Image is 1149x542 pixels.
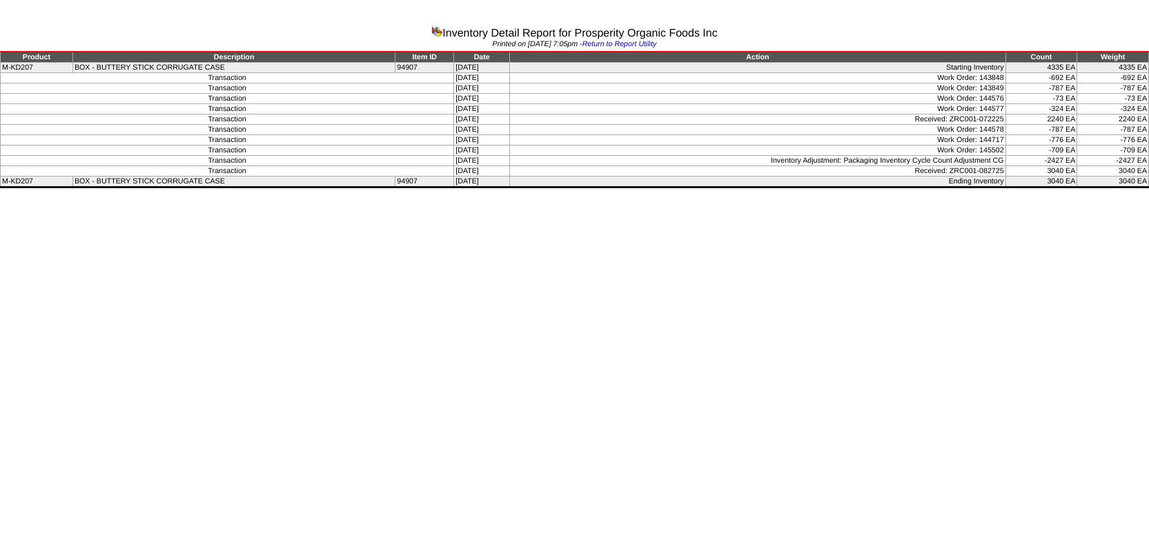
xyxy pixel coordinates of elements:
[72,52,395,63] td: Description
[1077,52,1149,63] td: Weight
[1,63,73,73] td: M-KD207
[1005,125,1077,135] td: -787 EA
[1005,145,1077,156] td: -709 EA
[1077,135,1149,145] td: -776 EA
[1077,166,1149,177] td: 3040 EA
[510,94,1005,104] td: Work Order: 144576
[1005,114,1077,125] td: 2240 EA
[582,40,657,48] a: Return to Report Utility
[1,145,454,156] td: Transaction
[1005,166,1077,177] td: 3040 EA
[454,125,510,135] td: [DATE]
[1077,177,1149,188] td: 3040 EA
[510,63,1005,73] td: Starting Inventory
[1,73,454,83] td: Transaction
[1,83,454,94] td: Transaction
[1077,63,1149,73] td: 4335 EA
[1,177,73,188] td: M-KD207
[510,125,1005,135] td: Work Order: 144578
[454,104,510,114] td: [DATE]
[395,52,454,63] td: Item ID
[1005,83,1077,94] td: -787 EA
[1,94,454,104] td: Transaction
[510,114,1005,125] td: Received: ZRC001-072225
[1077,125,1149,135] td: -787 EA
[1005,52,1077,63] td: Count
[1077,104,1149,114] td: -324 EA
[1077,114,1149,125] td: 2240 EA
[454,145,510,156] td: [DATE]
[510,135,1005,145] td: Work Order: 144717
[1005,73,1077,83] td: -692 EA
[510,83,1005,94] td: Work Order: 143849
[1005,63,1077,73] td: 4335 EA
[72,177,395,188] td: BOX - BUTTERY STICK CORRUGATE CASE
[1,166,454,177] td: Transaction
[454,177,510,188] td: [DATE]
[510,73,1005,83] td: Work Order: 143848
[1077,94,1149,104] td: -73 EA
[454,156,510,166] td: [DATE]
[454,83,510,94] td: [DATE]
[454,63,510,73] td: [DATE]
[1077,156,1149,166] td: -2427 EA
[1005,104,1077,114] td: -324 EA
[1077,73,1149,83] td: -692 EA
[1,125,454,135] td: Transaction
[1005,135,1077,145] td: -776 EA
[454,135,510,145] td: [DATE]
[1,156,454,166] td: Transaction
[1,114,454,125] td: Transaction
[454,166,510,177] td: [DATE]
[510,145,1005,156] td: Work Order: 145502
[454,94,510,104] td: [DATE]
[395,63,454,73] td: 94907
[510,104,1005,114] td: Work Order: 144577
[1077,145,1149,156] td: -709 EA
[1,104,454,114] td: Transaction
[1077,83,1149,94] td: -787 EA
[510,166,1005,177] td: Received: ZRC001-082725
[1005,156,1077,166] td: -2427 EA
[454,52,510,63] td: Date
[454,73,510,83] td: [DATE]
[395,177,454,188] td: 94907
[72,63,395,73] td: BOX - BUTTERY STICK CORRUGATE CASE
[510,177,1005,188] td: Ending Inventory
[1005,177,1077,188] td: 3040 EA
[510,156,1005,166] td: Inventory Adjustment: Packaging Inventory Cycle Count Adjustment CG
[431,26,442,37] img: graph.gif
[510,52,1005,63] td: Action
[454,114,510,125] td: [DATE]
[1005,94,1077,104] td: -73 EA
[1,52,73,63] td: Product
[1,135,454,145] td: Transaction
